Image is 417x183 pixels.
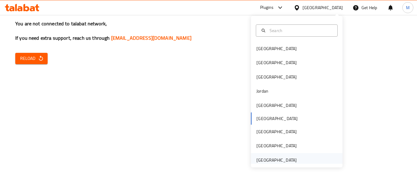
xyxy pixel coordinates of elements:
[406,4,410,11] span: M
[256,128,297,135] div: [GEOGRAPHIC_DATA]
[256,157,297,163] div: [GEOGRAPHIC_DATA]
[303,4,343,11] div: [GEOGRAPHIC_DATA]
[256,59,297,66] div: [GEOGRAPHIC_DATA]
[15,53,48,64] button: Reload
[20,55,43,62] span: Reload
[267,27,334,34] input: Search
[111,33,191,42] a: [EMAIL_ADDRESS][DOMAIN_NAME]
[256,45,297,52] div: [GEOGRAPHIC_DATA]
[260,4,274,11] div: Plugins
[256,102,297,109] div: [GEOGRAPHIC_DATA]
[15,20,402,42] h3: You are not connected to talabat network, If you need extra support, reach us through
[256,74,297,80] div: [GEOGRAPHIC_DATA]
[256,142,297,149] div: [GEOGRAPHIC_DATA]
[256,88,268,94] div: Jordan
